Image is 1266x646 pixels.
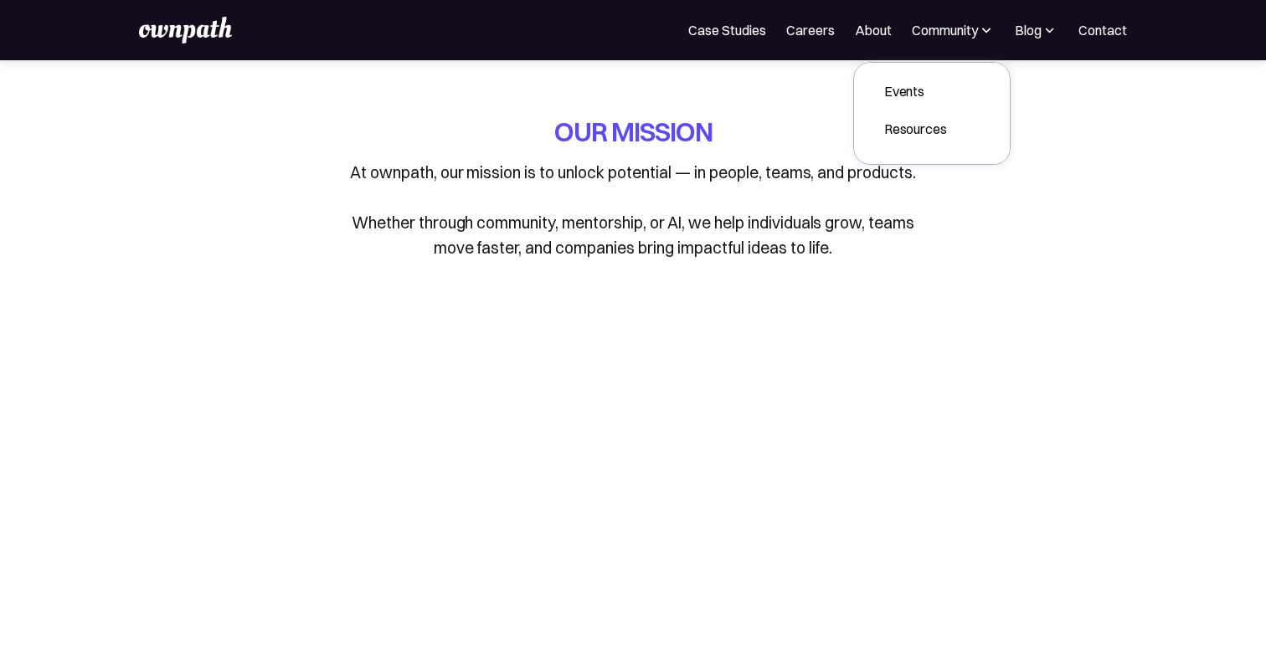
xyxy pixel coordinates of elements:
div: Resources [884,119,947,139]
h1: OUR MISSION [554,114,713,150]
nav: Community [853,62,1011,165]
a: About [855,20,892,40]
div: Community [912,20,978,40]
div: Events [884,81,947,101]
a: Resources [871,114,960,144]
p: At ownpath, our mission is to unlock potential — in people, teams, and products. Whether through ... [340,160,926,260]
div: Blog [1015,20,1058,40]
a: Case Studies [688,20,766,40]
a: Careers [786,20,835,40]
a: Events [871,76,960,106]
a: Contact [1078,20,1127,40]
div: Blog [1015,20,1042,40]
div: Community [912,20,995,40]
